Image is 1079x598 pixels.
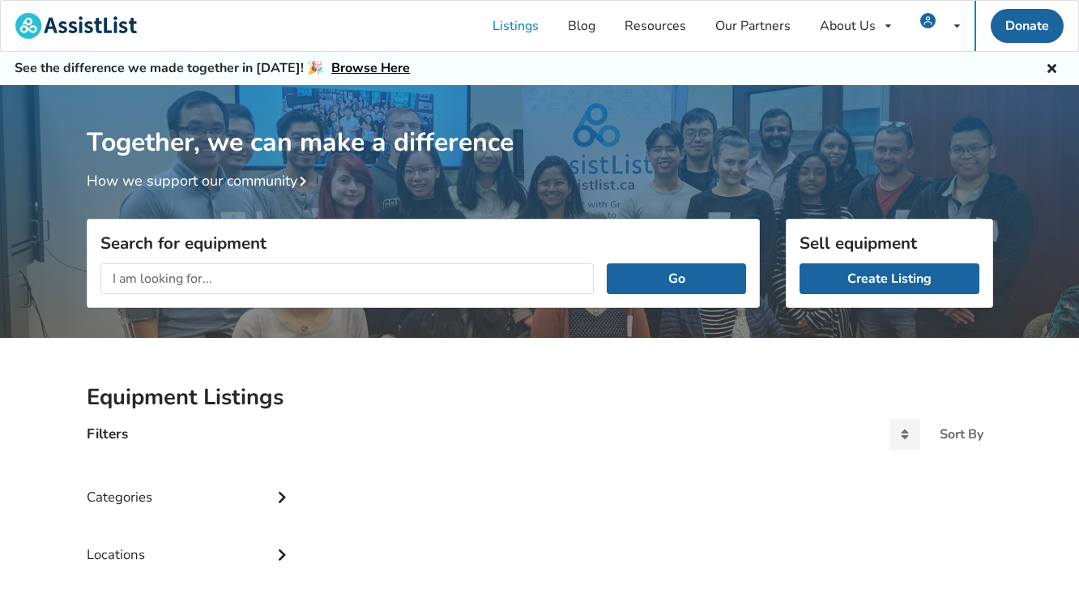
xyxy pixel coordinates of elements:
[87,514,294,571] div: Locations
[478,1,553,51] a: Listings
[920,13,936,28] img: user icon
[800,233,979,254] h3: Sell equipment
[87,383,993,412] h2: Equipment Listings
[701,1,805,51] a: Our Partners
[15,13,137,39] img: assistlist-logo
[331,59,410,77] a: Browse Here
[87,85,993,159] h1: Together, we can make a difference
[607,263,745,294] button: Go
[100,233,746,254] h3: Search for equipment
[991,9,1064,43] a: Donate
[800,263,979,294] a: Create Listing
[610,1,701,51] a: Resources
[940,428,983,441] div: Sort By
[87,456,294,514] div: Categories
[87,171,313,190] a: How we support our community
[820,19,876,32] div: About Us
[15,60,410,77] h5: See the difference we made together in [DATE]! 🎉
[100,263,595,294] input: I am looking for...
[87,425,128,443] h4: Filters
[553,1,610,51] a: Blog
